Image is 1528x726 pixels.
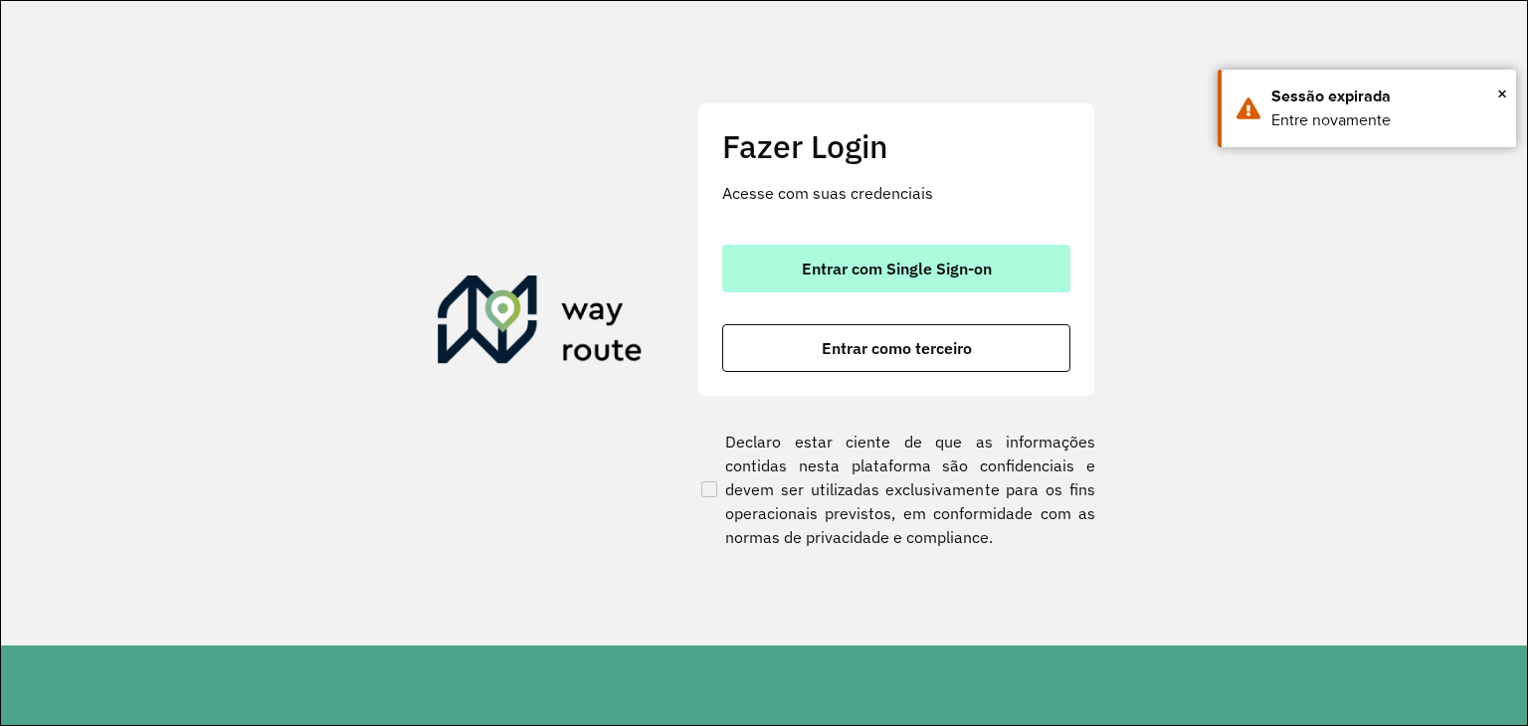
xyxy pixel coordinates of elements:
label: Declaro estar ciente de que as informações contidas nesta plataforma são confidenciais e devem se... [697,430,1095,549]
div: Entre novamente [1271,108,1501,132]
span: × [1497,79,1507,108]
button: Close [1497,79,1507,108]
h2: Fazer Login [722,127,1070,165]
span: Entrar como terceiro [822,340,972,356]
div: Sessão expirada [1271,85,1501,108]
span: Entrar com Single Sign-on [802,261,992,276]
p: Acesse com suas credenciais [722,181,1070,205]
button: button [722,245,1070,292]
img: Roteirizador AmbevTech [438,275,643,371]
button: button [722,324,1070,372]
